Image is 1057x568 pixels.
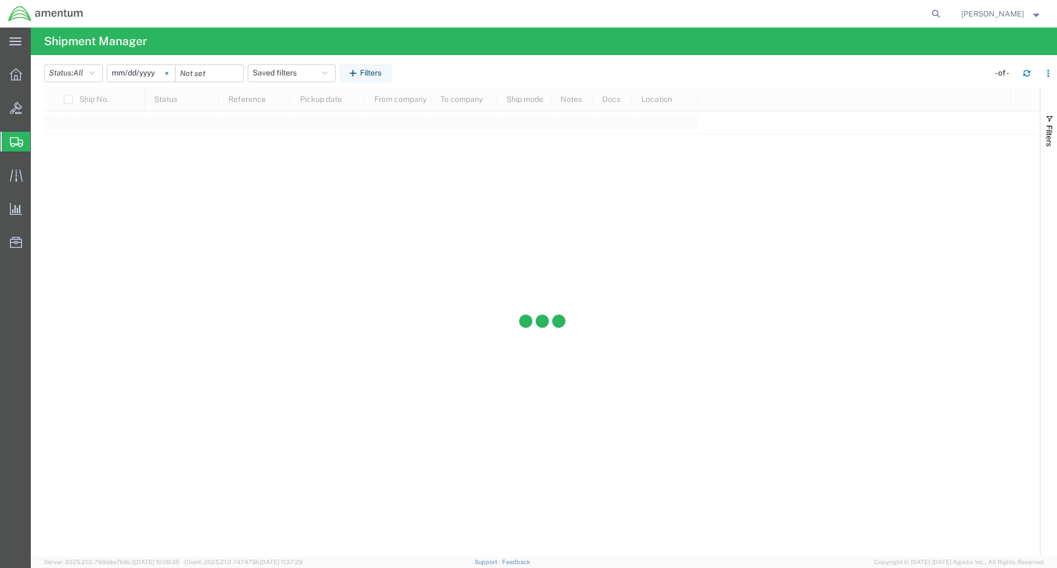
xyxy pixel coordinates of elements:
span: [DATE] 11:37:29 [260,559,303,565]
span: Server: 2025.21.0-769a9a7b8c3 [44,559,179,565]
a: Support [475,559,502,565]
span: Client: 2025.21.0-7d7479b [184,559,303,565]
input: Not set [176,65,243,82]
span: Copyright © [DATE]-[DATE] Agistix Inc., All Rights Reserved [874,558,1044,567]
button: Filters [340,64,391,82]
div: - of - [995,67,1014,79]
button: [PERSON_NAME] [961,7,1042,20]
span: [DATE] 10:09:35 [135,559,179,565]
button: Saved filters [248,64,336,82]
span: Filters [1045,125,1054,147]
h4: Shipment Manager [44,28,147,55]
span: All [73,68,83,77]
a: Feedback [502,559,530,565]
button: Status:All [44,64,103,82]
input: Not set [107,65,175,82]
span: Joshua Keller [961,8,1024,20]
img: logo [8,6,84,22]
